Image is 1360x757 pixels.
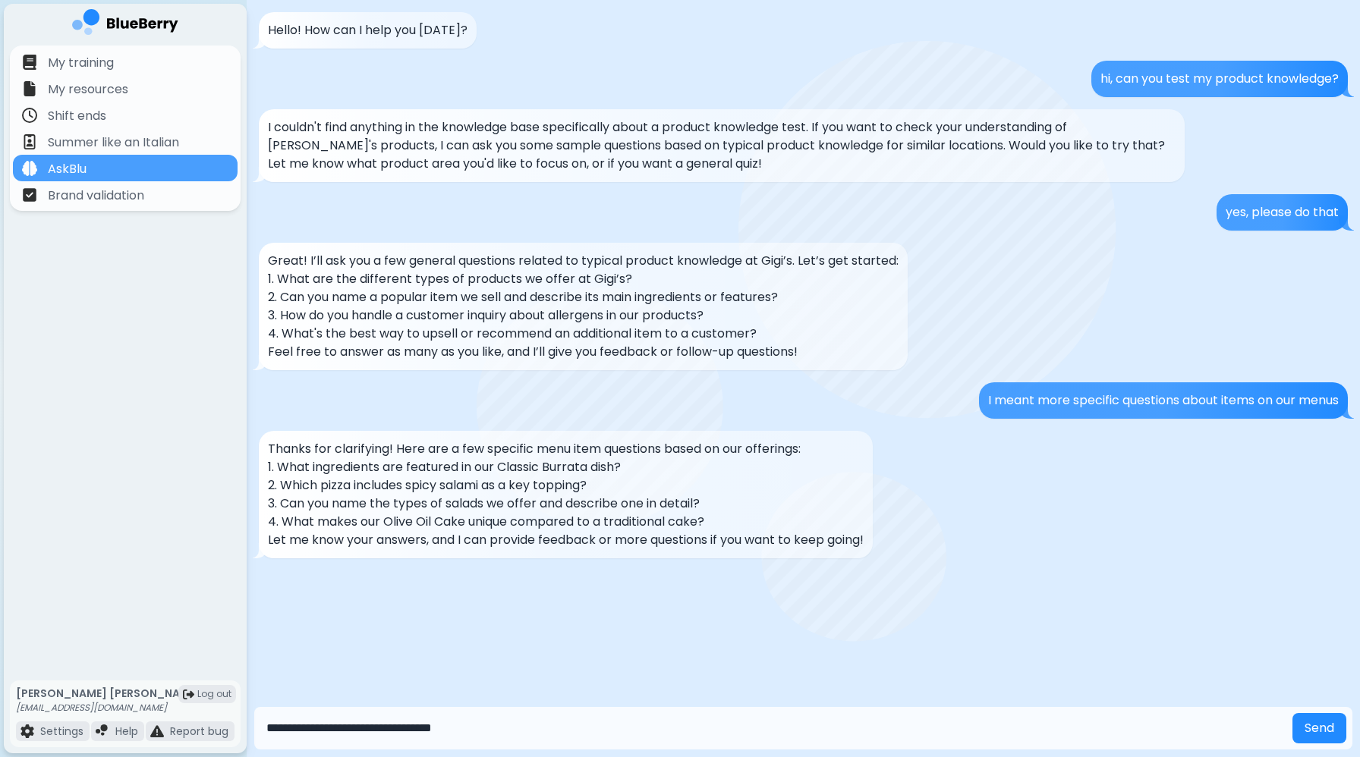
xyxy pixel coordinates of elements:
img: file icon [22,108,37,123]
p: 1. What ingredients are featured in our Classic Burrata dish? [268,458,864,476]
img: file icon [22,161,37,176]
p: hi, can you test my product knowledge? [1100,70,1339,88]
span: Log out [197,688,231,700]
p: Summer like an Italian [48,133,179,152]
p: Shift ends [48,107,106,125]
img: file icon [22,55,37,70]
p: Thanks for clarifying! Here are a few specific menu item questions based on our offerings: [268,440,864,458]
button: Send [1292,713,1346,743]
p: I meant more specific questions about items on our menus [988,391,1339,410]
p: My resources [48,80,128,99]
img: file icon [22,134,37,149]
p: Hello! How can I help you [DATE]? [268,21,467,39]
p: 2. Can you name a popular item we sell and describe its main ingredients or features? [268,288,899,306]
img: file icon [20,724,34,738]
p: Help [115,724,138,738]
p: Report bug [170,724,228,738]
img: file icon [22,81,37,96]
p: 3. How do you handle a customer inquiry about allergens in our products? [268,306,899,325]
img: company logo [72,9,178,40]
p: Let me know your answers, and I can provide feedback or more questions if you want to keep going! [268,531,864,549]
img: file icon [22,187,37,203]
p: Feel free to answer as many as you like, and I’ll give you feedback or follow-up questions! [268,343,899,361]
img: file icon [96,724,109,738]
p: [EMAIL_ADDRESS][DOMAIN_NAME] [16,702,200,714]
img: logout [183,689,194,700]
p: Brand validation [48,187,144,205]
p: yes, please do that [1226,203,1339,221]
p: I couldn't find anything in the knowledge base specifically about a product knowledge test. If yo... [268,118,1176,173]
p: 1. What are the different types of products we offer at Gigi’s? [268,270,899,288]
p: My training [48,54,114,72]
img: file icon [150,724,164,738]
p: AskBlu [48,160,87,178]
p: [PERSON_NAME] [PERSON_NAME] [16,686,200,700]
p: 3. Can you name the types of salads we offer and describe one in detail? [268,495,864,513]
p: Great! I’ll ask you a few general questions related to typical product knowledge at Gigi’s. Let’s... [268,252,899,270]
p: Settings [40,724,83,738]
p: 4. What makes our Olive Oil Cake unique compared to a traditional cake? [268,513,864,531]
p: 2. Which pizza includes spicy salami as a key topping? [268,476,864,495]
p: 4. What's the best way to upsell or recommend an additional item to a customer? [268,325,899,343]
